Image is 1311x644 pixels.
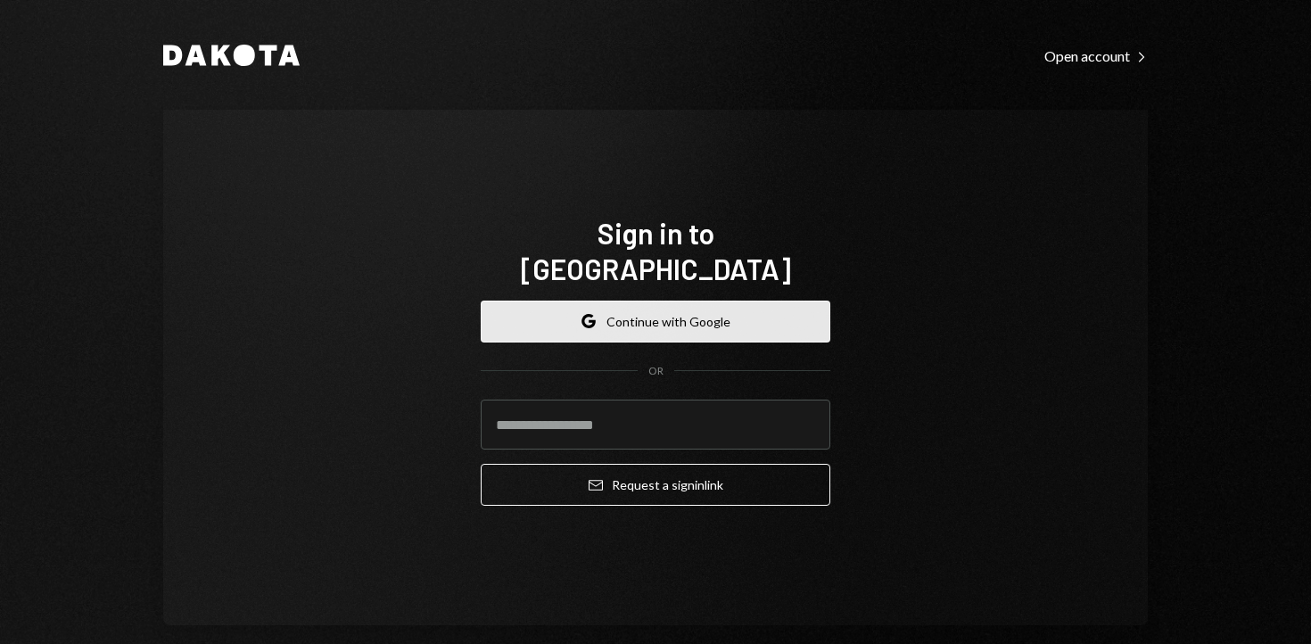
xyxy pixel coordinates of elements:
a: Open account [1044,45,1148,65]
div: OR [648,364,664,379]
button: Continue with Google [481,301,830,343]
h1: Sign in to [GEOGRAPHIC_DATA] [481,215,830,286]
div: Open account [1044,47,1148,65]
button: Request a signinlink [481,464,830,506]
